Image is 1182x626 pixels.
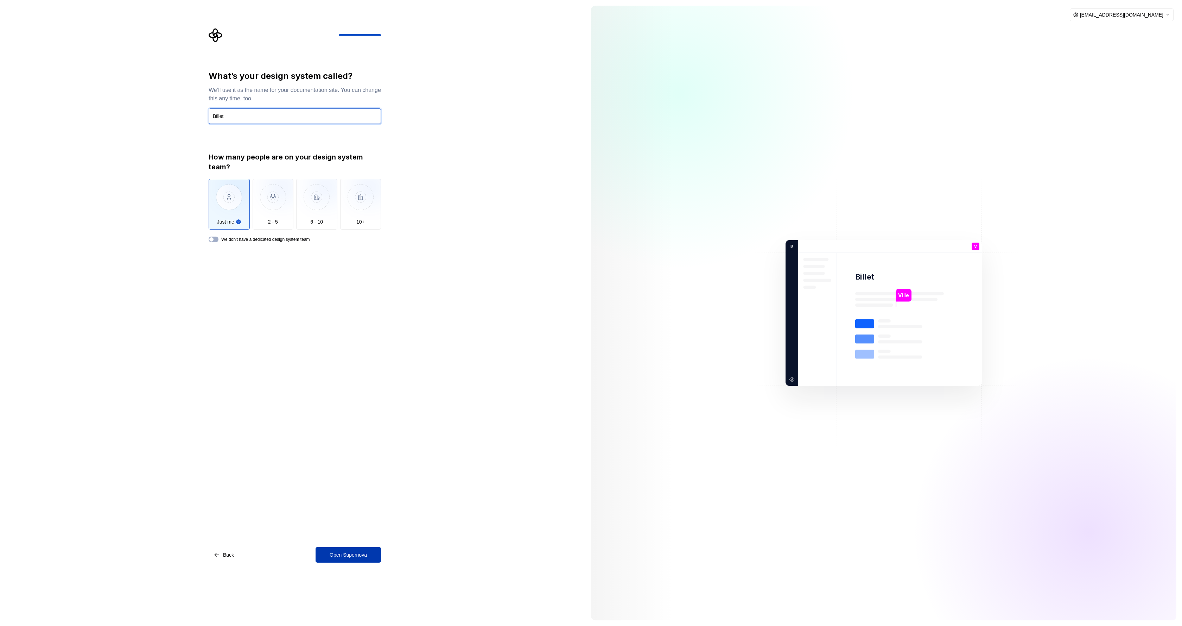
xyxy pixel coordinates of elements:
[855,272,874,282] p: Billet
[974,245,977,249] p: V
[209,70,381,82] div: What’s your design system called?
[330,551,367,558] span: Open Supernova
[209,152,381,172] div: How many people are on your design system team?
[209,28,223,42] svg: Supernova Logo
[898,292,909,299] p: Ville
[1070,8,1174,21] button: [EMAIL_ADDRESS][DOMAIN_NAME]
[221,237,310,242] label: We don't have a dedicated design system team
[209,86,381,103] div: We’ll use it as the name for your documentation site. You can change this any time, too.
[223,551,234,558] span: Back
[788,243,793,250] p: B
[209,547,240,563] button: Back
[1080,11,1163,18] span: [EMAIL_ADDRESS][DOMAIN_NAME]
[209,108,381,124] input: Design system name
[316,547,381,563] button: Open Supernova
